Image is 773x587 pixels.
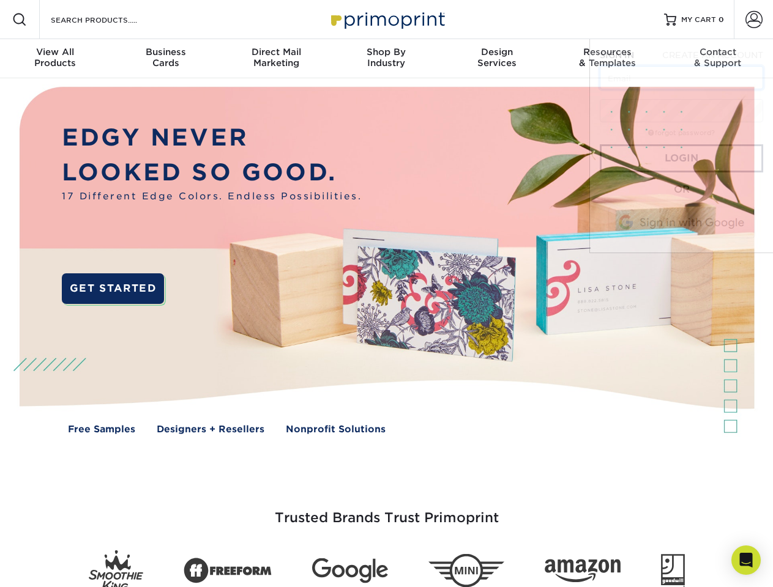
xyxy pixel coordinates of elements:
iframe: Google Customer Reviews [3,550,104,583]
img: Primoprint [326,6,448,32]
a: BusinessCards [110,39,220,78]
a: Shop ByIndustry [331,39,441,78]
p: LOOKED SO GOOD. [62,155,362,190]
span: Business [110,46,220,57]
div: Cards [110,46,220,68]
div: OR [600,182,763,197]
a: Designers + Resellers [157,423,264,437]
span: SIGN IN [600,50,634,60]
input: Email [600,66,763,89]
img: Amazon [545,559,621,583]
div: & Templates [552,46,662,68]
img: Goodwill [661,554,685,587]
a: Free Samples [68,423,135,437]
input: SEARCH PRODUCTS..... [50,12,169,27]
div: Industry [331,46,441,68]
p: EDGY NEVER [62,120,362,155]
span: Resources [552,46,662,57]
span: CREATE AN ACCOUNT [662,50,763,60]
span: Design [442,46,552,57]
div: Open Intercom Messenger [731,545,761,575]
img: Google [312,558,388,583]
a: GET STARTED [62,273,164,304]
span: Direct Mail [221,46,331,57]
a: Direct MailMarketing [221,39,331,78]
span: Shop By [331,46,441,57]
a: forgot password? [648,129,715,137]
span: 0 [719,15,724,24]
div: Services [442,46,552,68]
a: Login [600,144,763,172]
span: 17 Different Edge Colors. Endless Possibilities. [62,190,362,204]
a: Resources& Templates [552,39,662,78]
span: MY CART [681,15,716,25]
a: DesignServices [442,39,552,78]
a: Nonprofit Solutions [286,423,386,437]
h3: Trusted Brands Trust Primoprint [29,481,745,541]
div: Marketing [221,46,331,68]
